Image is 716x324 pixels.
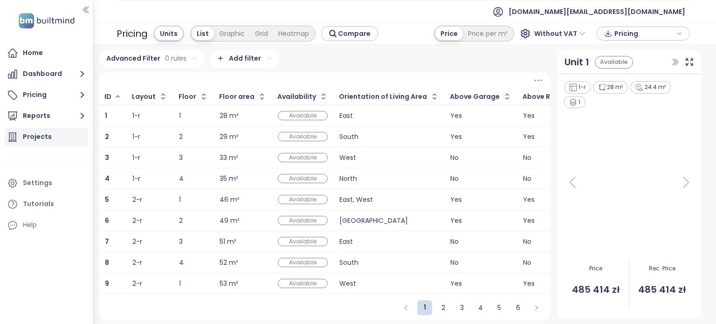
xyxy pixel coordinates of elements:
[165,53,186,63] span: 0 rules
[219,94,255,100] div: Floor area
[450,94,500,100] div: Above Garage
[450,113,511,119] div: Yes
[436,301,450,315] a: 2
[105,176,110,182] a: 4
[104,94,111,100] div: ID
[105,237,109,246] b: 7
[450,218,511,224] div: Yes
[220,218,240,224] div: 49 m²
[5,86,88,104] button: Pricing
[523,281,578,287] div: Yes
[492,301,506,315] a: 5
[179,94,196,100] div: Floor
[5,216,88,234] div: Help
[105,218,109,224] a: 6
[105,197,109,203] a: 5
[210,50,280,68] div: Add filter
[278,111,328,121] div: Available
[132,197,142,203] div: 2-r
[629,283,695,297] span: 485 414 zł
[436,300,451,315] li: 2
[339,94,427,100] div: Orientation of Living Area
[564,81,591,94] div: 1-r
[179,176,208,182] div: 4
[220,155,238,161] div: 33 m²
[523,94,566,100] div: Above Retail
[5,65,88,83] button: Dashboard
[523,260,578,266] div: No
[399,300,413,315] li: Previous Page
[523,218,578,224] div: Yes
[450,260,511,266] div: No
[132,94,156,100] div: Layout
[450,155,511,161] div: No
[132,134,140,140] div: 1-r
[23,47,43,59] div: Home
[563,264,629,273] span: Price
[450,134,511,140] div: Yes
[105,195,109,204] b: 5
[192,27,214,40] div: List
[220,113,239,119] div: 28 m²
[105,153,109,162] b: 3
[179,218,208,224] div: 2
[132,176,140,182] div: 1-r
[534,305,539,310] span: right
[593,81,628,94] div: 28 m²
[105,279,109,288] b: 9
[455,301,469,315] a: 3
[278,195,328,205] div: Available
[523,155,578,161] div: No
[450,176,511,182] div: No
[278,132,328,142] div: Available
[23,219,37,231] div: Help
[450,197,511,203] div: Yes
[105,260,109,266] a: 8
[220,176,238,182] div: 35 m²
[629,264,695,273] span: Rec. Price
[435,27,463,40] div: Price
[321,26,378,41] button: Compare
[339,176,439,182] div: North
[278,216,328,226] div: Available
[179,281,208,287] div: 1
[278,237,328,247] div: Available
[565,55,589,69] div: Unit 1
[277,94,316,100] div: Availability
[179,239,208,245] div: 3
[220,197,240,203] div: 46 m²
[510,300,525,315] li: 6
[220,260,238,266] div: 52 m²
[105,239,109,245] a: 7
[339,239,439,245] div: East
[339,197,439,203] div: East, West
[23,198,54,210] div: Tutorials
[99,50,205,68] div: Advanced Filter
[523,197,578,203] div: Yes
[523,176,578,182] div: No
[595,56,633,69] div: Available
[16,11,77,30] img: logo
[339,155,439,161] div: West
[339,281,439,287] div: West
[492,300,507,315] li: 5
[474,301,488,315] a: 4
[105,113,107,119] a: 1
[105,155,109,161] a: 3
[250,27,273,40] div: Grid
[450,281,511,287] div: Yes
[105,174,110,183] b: 4
[399,300,413,315] button: left
[278,258,328,268] div: Available
[214,27,250,40] div: Graphic
[563,283,629,297] span: 485 414 zł
[619,179,640,185] img: Floor plan
[339,260,439,266] div: South
[132,113,140,119] div: 1-r
[155,27,183,40] div: Units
